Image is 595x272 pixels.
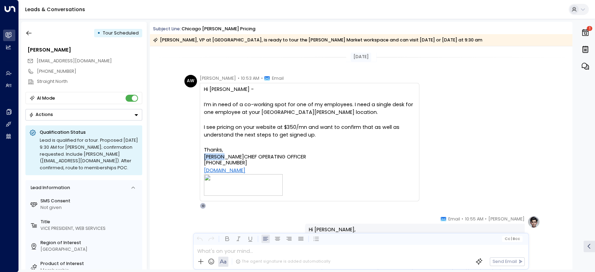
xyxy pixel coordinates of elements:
[153,26,181,32] span: Subject Line:
[204,174,283,196] img: image001.png@01DBF4A8.9AF2FB60
[204,159,247,174] span: [PHONE_NUMBER]
[25,6,85,13] a: Leads & Conversations
[465,216,483,223] span: 10:55 AM
[37,95,55,102] div: AI Mode
[488,216,525,223] span: [PERSON_NAME]
[204,167,245,174] a: [DOMAIN_NAME]
[37,58,112,64] span: mcannon@straightnorth.com
[261,75,262,82] span: •
[502,236,523,242] button: Cc|Bcc
[527,216,540,228] img: profile-logo.png
[505,237,520,241] span: Cc Bcc
[40,204,140,211] div: Not given
[200,75,236,82] span: [PERSON_NAME]
[587,26,592,31] span: 1
[485,216,487,223] span: •
[244,154,306,159] span: CHIEF OPERATING OFFICER
[153,37,482,44] div: [PERSON_NAME], VP at [GEOGRAPHIC_DATA], is ready to tour the [PERSON_NAME] Market workspace and c...
[40,225,140,232] div: VICE PRESIDENT, WEB SERVICES
[37,68,142,75] div: [PHONE_NUMBER]
[40,246,140,253] div: [GEOGRAPHIC_DATA]
[241,75,259,82] span: 10:53 AM
[207,235,216,243] button: Redo
[448,216,460,223] span: Email
[25,109,142,121] button: Actions
[237,75,239,82] span: •
[28,185,70,191] div: Lead Information
[184,75,197,87] div: AW
[40,137,138,171] div: Lead is qualified for a tour. Proposed [DATE] 9:30 AM for [PERSON_NAME]; confirmation requested. ...
[196,235,204,243] button: Undo
[204,124,415,139] div: I see pricing on your website at $350/mn and want to confirm that as well as understand the next ...
[97,28,100,39] div: •
[25,109,142,121] div: Button group with a nested menu
[236,259,330,264] div: The agent signature is added automatically
[204,146,415,154] div: Thanks,
[351,53,371,62] div: [DATE]
[511,237,512,241] span: |
[579,25,591,40] button: 1
[40,240,140,246] label: Region of Interest
[40,219,140,225] label: Title
[204,86,415,93] div: Hi [PERSON_NAME] -
[200,203,206,209] div: O
[272,75,284,82] span: Email
[40,261,140,267] label: Product of Interest
[29,112,53,117] div: Actions
[461,216,463,223] span: •
[28,46,142,54] div: [PERSON_NAME]
[182,26,255,32] div: Chicago [PERSON_NAME] Pricing
[37,78,142,85] div: Straight North
[204,101,415,116] div: I’m in need of a co-working spot for one of my employees. I need a single desk for one employee a...
[103,30,139,36] span: Tour Scheduled
[40,129,138,135] p: Qualification Status
[40,198,140,204] label: SMS Consent
[204,154,244,159] span: [PERSON_NAME]
[37,58,112,64] span: [EMAIL_ADDRESS][DOMAIN_NAME]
